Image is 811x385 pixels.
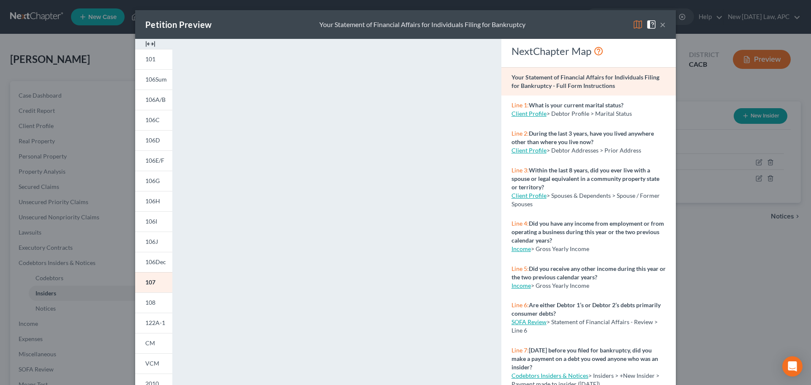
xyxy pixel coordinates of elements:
a: 106E/F [135,150,172,171]
span: Line 4: [512,220,529,227]
a: Codebtors Insiders & Notices [512,372,588,379]
button: × [660,19,666,30]
img: help-close-5ba153eb36485ed6c1ea00a893f15db1cb9b99d6cae46e1a8edb6c62d00a1a76.svg [646,19,656,30]
span: Line 1: [512,101,529,109]
a: Income [512,282,531,289]
a: Client Profile [512,147,547,154]
span: Line 7: [512,347,529,354]
span: 107 [145,279,155,286]
span: 106G [145,177,160,184]
a: CM [135,333,172,353]
a: 101 [135,49,172,69]
span: 106J [145,238,158,245]
a: 106Sum [135,69,172,90]
div: Your Statement of Financial Affairs for Individuals Filing for Bankruptcy [319,20,525,30]
span: 106Dec [145,258,166,265]
span: CM [145,339,155,347]
a: 106C [135,110,172,130]
a: Client Profile [512,110,547,117]
div: Open Intercom Messenger [782,356,803,377]
span: 106H [145,197,160,205]
a: VCM [135,353,172,374]
span: 101 [145,55,155,63]
img: expand-e0f6d898513216a626fdd78e52531dac95497ffd26381d4c15ee2fc46db09dca.svg [145,39,155,49]
div: Petition Preview [145,19,212,30]
span: Line 6: [512,301,529,309]
a: 106J [135,232,172,252]
div: NextChapter Map [512,44,666,58]
span: 108 [145,299,155,306]
a: 107 [135,272,172,292]
a: 106G [135,171,172,191]
strong: During the last 3 years, have you lived anywhere other than where you live now? [512,130,654,145]
a: 108 [135,292,172,313]
strong: Within the last 8 years, did you ever live with a spouse or legal equivalent in a community prope... [512,167,659,191]
img: map-eea8200ae884c6f1103ae1953ef3d486a96c86aabb227e865a55264e3737af1f.svg [633,19,643,30]
strong: Your Statement of Financial Affairs for Individuals Filing for Bankruptcy - Full Form Instructions [512,74,659,89]
strong: Did you receive any other income during this year or the two previous calendar years? [512,265,666,281]
a: 106Dec [135,252,172,272]
span: 122A-1 [145,319,165,326]
span: > Debtor Profile > Marital Status [547,110,632,117]
span: 106A/B [145,96,166,103]
a: 122A-1 [135,313,172,333]
span: > Debtor Addresses > Prior Address [547,147,641,154]
span: Line 5: [512,265,529,272]
span: Line 3: [512,167,529,174]
span: 106I [145,218,157,225]
strong: Are either Debtor 1’s or Debtor 2’s debts primarily consumer debts? [512,301,661,317]
strong: [DATE] before you filed for bankruptcy, did you make a payment on a debt you owed anyone who was ... [512,347,658,371]
a: Income [512,245,531,252]
span: > Gross Yearly Income [531,282,589,289]
span: 106C [145,116,160,123]
a: SOFA Review [512,318,547,325]
strong: What is your current marital status? [529,101,623,109]
a: 106H [135,191,172,211]
span: 106E/F [145,157,164,164]
span: > Gross Yearly Income [531,245,589,252]
a: Client Profile [512,192,547,199]
a: 106I [135,211,172,232]
a: 106D [135,130,172,150]
span: Line 2: [512,130,529,137]
span: VCM [145,360,159,367]
span: > Statement of Financial Affairs - Review > Line 6 [512,318,658,334]
span: 106D [145,137,160,144]
span: > Spouses & Dependents > Spouse / Former Spouses [512,192,660,208]
strong: Did you have any income from employment or from operating a business during this year or the two ... [512,220,664,244]
a: 106A/B [135,90,172,110]
span: 106Sum [145,76,167,83]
